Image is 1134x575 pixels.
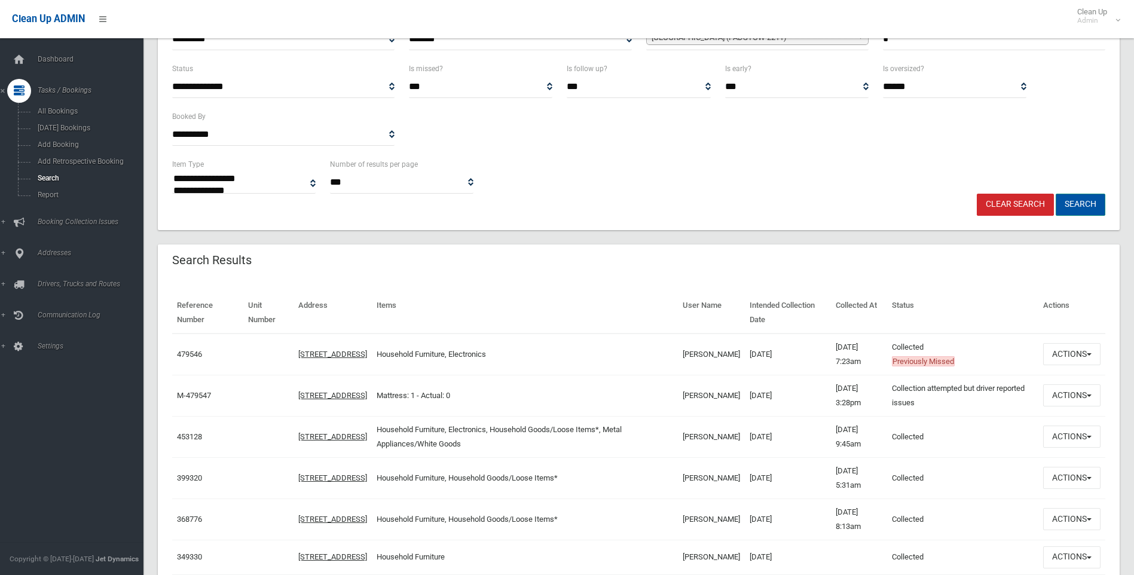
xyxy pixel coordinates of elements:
span: Clean Up ADMIN [12,13,85,25]
td: [DATE] 8:13am [831,498,887,540]
td: [DATE] 7:23am [831,334,887,375]
td: [PERSON_NAME] [678,375,745,416]
span: Tasks / Bookings [34,86,152,94]
span: Add Retrospective Booking [34,157,142,166]
a: 479546 [177,350,202,359]
button: Search [1056,194,1105,216]
td: Household Furniture, Electronics, Household Goods/Loose Items*, Metal Appliances/White Goods [372,416,678,457]
th: Items [372,292,678,334]
td: [DATE] 5:31am [831,457,887,498]
td: [PERSON_NAME] [678,334,745,375]
td: [DATE] 3:28pm [831,375,887,416]
td: Household Furniture, Household Goods/Loose Items* [372,498,678,540]
button: Actions [1043,426,1101,448]
a: [STREET_ADDRESS] [298,515,367,524]
button: Actions [1043,546,1101,568]
a: 453128 [177,432,202,441]
td: Collected [887,457,1038,498]
button: Actions [1043,467,1101,489]
span: Copyright © [DATE]-[DATE] [10,555,94,563]
span: Addresses [34,249,152,257]
td: [PERSON_NAME] [678,416,745,457]
header: Search Results [158,249,266,272]
td: [DATE] [745,457,830,498]
td: Household Furniture [372,540,678,574]
span: Add Booking [34,140,142,149]
a: [STREET_ADDRESS] [298,391,367,400]
a: Clear Search [977,194,1054,216]
td: [PERSON_NAME] [678,457,745,498]
span: Report [34,191,142,199]
label: Is oversized? [883,62,924,75]
td: [DATE] [745,498,830,540]
label: Item Type [172,158,204,171]
label: Is follow up? [567,62,607,75]
td: [DATE] [745,334,830,375]
a: 349330 [177,552,202,561]
th: Status [887,292,1038,334]
a: [STREET_ADDRESS] [298,473,367,482]
label: Booked By [172,110,206,123]
td: Collected [887,498,1038,540]
th: Address [294,292,372,334]
th: Reference Number [172,292,243,334]
th: Actions [1038,292,1105,334]
a: [STREET_ADDRESS] [298,350,367,359]
label: Number of results per page [330,158,418,171]
label: Status [172,62,193,75]
td: [PERSON_NAME] [678,540,745,574]
span: Clean Up [1071,7,1119,25]
td: [DATE] [745,416,830,457]
span: Search [34,174,142,182]
td: Household Furniture, Electronics [372,334,678,375]
a: [STREET_ADDRESS] [298,552,367,561]
span: All Bookings [34,107,142,115]
td: Mattress: 1 - Actual: 0 [372,375,678,416]
span: Drivers, Trucks and Routes [34,280,152,288]
th: Intended Collection Date [745,292,830,334]
label: Is early? [725,62,751,75]
button: Actions [1043,343,1101,365]
td: [DATE] 9:45am [831,416,887,457]
a: [STREET_ADDRESS] [298,432,367,441]
th: User Name [678,292,745,334]
strong: Jet Dynamics [96,555,139,563]
label: Is missed? [409,62,443,75]
td: [DATE] [745,540,830,574]
a: 368776 [177,515,202,524]
span: Settings [34,342,152,350]
td: Household Furniture, Household Goods/Loose Items* [372,457,678,498]
small: Admin [1077,16,1107,25]
td: Collected [887,416,1038,457]
td: Collection attempted but driver reported issues [887,375,1038,416]
th: Collected At [831,292,887,334]
span: Previously Missed [892,356,955,366]
th: Unit Number [243,292,294,334]
span: [DATE] Bookings [34,124,142,132]
span: Booking Collection Issues [34,218,152,226]
a: M-479547 [177,391,211,400]
span: Communication Log [34,311,152,319]
button: Actions [1043,508,1101,530]
td: Collected [887,334,1038,375]
span: Dashboard [34,55,152,63]
a: 399320 [177,473,202,482]
td: [DATE] [745,375,830,416]
td: Collected [887,540,1038,574]
td: [PERSON_NAME] [678,498,745,540]
button: Actions [1043,384,1101,406]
